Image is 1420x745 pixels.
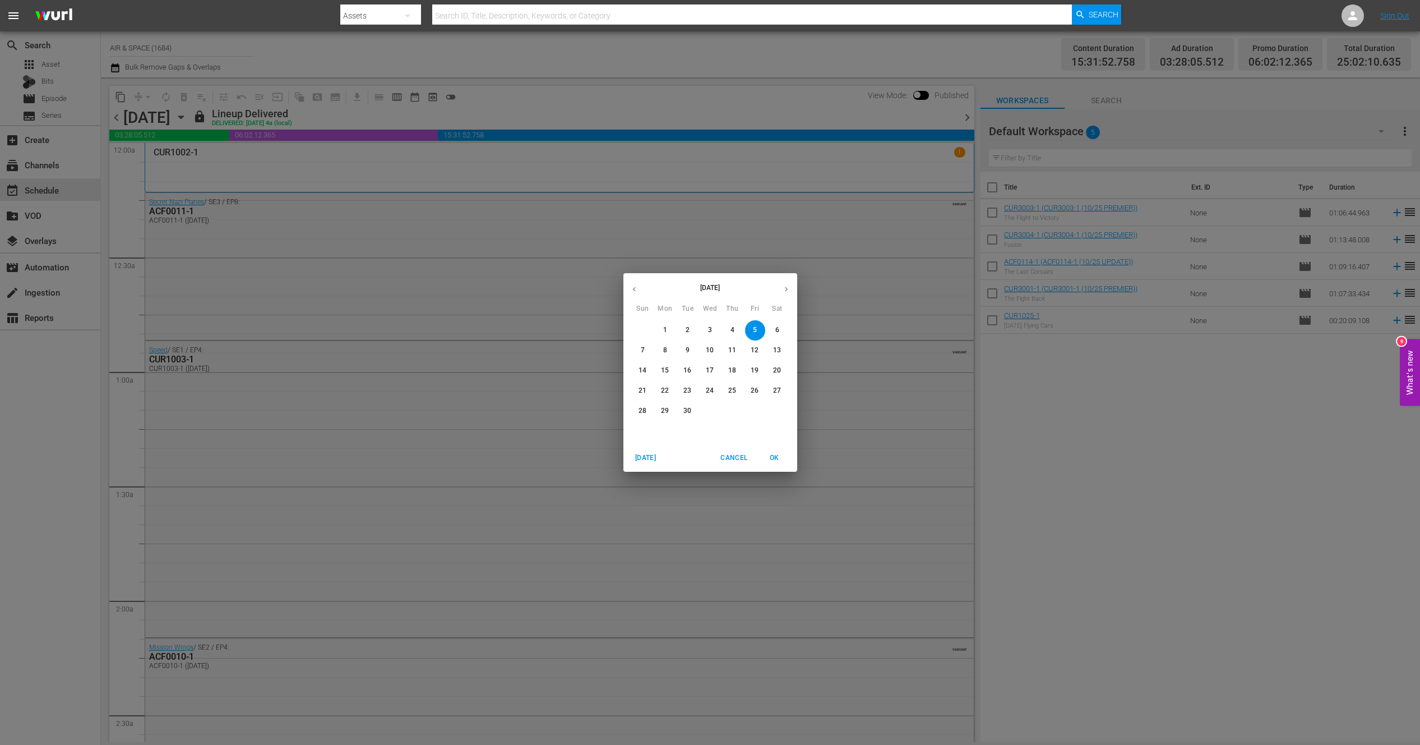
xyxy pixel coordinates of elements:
button: 29 [655,401,676,421]
span: Sun [633,303,653,315]
p: 24 [706,386,714,396]
p: 25 [728,386,736,396]
p: 10 [706,346,714,355]
p: 19 [751,366,758,375]
span: Wed [700,303,720,315]
button: Open Feedback Widget [1400,339,1420,406]
p: 15 [661,366,669,375]
button: 22 [655,381,676,401]
span: Tue [678,303,698,315]
button: 28 [633,401,653,421]
button: 16 [678,361,698,381]
span: OK [761,452,788,464]
button: 20 [767,361,788,381]
p: 12 [751,346,758,355]
button: Cancel [716,449,752,467]
button: OK [757,449,793,467]
p: 30 [683,406,691,416]
button: 19 [745,361,765,381]
button: 11 [723,341,743,361]
p: 3 [708,325,712,335]
a: Sign Out [1380,11,1409,20]
p: 6 [775,325,779,335]
p: 18 [728,366,736,375]
p: 28 [639,406,646,416]
button: 14 [633,361,653,381]
p: 8 [663,346,667,355]
p: 4 [730,325,734,335]
button: [DATE] [628,449,664,467]
button: 5 [745,320,765,341]
p: 1 [663,325,667,335]
span: Thu [723,303,743,315]
button: 12 [745,341,765,361]
button: 13 [767,341,788,361]
button: 27 [767,381,788,401]
button: 9 [678,341,698,361]
p: 27 [773,386,781,396]
p: 5 [753,325,757,335]
p: 16 [683,366,691,375]
button: 6 [767,320,788,341]
button: 1 [655,320,676,341]
button: 4 [723,320,743,341]
span: Cancel [720,452,747,464]
p: 2 [686,325,690,335]
span: Mon [655,303,676,315]
button: 2 [678,320,698,341]
button: 18 [723,361,743,381]
div: 9 [1397,337,1406,346]
button: 10 [700,341,720,361]
button: 25 [723,381,743,401]
button: 17 [700,361,720,381]
p: 17 [706,366,714,375]
p: 29 [661,406,669,416]
p: 13 [773,346,781,355]
button: 23 [678,381,698,401]
p: 14 [639,366,646,375]
p: [DATE] [645,283,775,293]
button: 8 [655,341,676,361]
p: 23 [683,386,691,396]
img: ans4CAIJ8jUAAAAAAAAAAAAAAAAAAAAAAAAgQb4GAAAAAAAAAAAAAAAAAAAAAAAAJMjXAAAAAAAAAAAAAAAAAAAAAAAAgAT5G... [27,3,81,29]
p: 20 [773,366,781,375]
p: 9 [686,346,690,355]
span: Sat [767,303,788,315]
button: 26 [745,381,765,401]
span: Search [1089,4,1118,25]
p: 11 [728,346,736,355]
p: 7 [641,346,645,355]
button: 3 [700,320,720,341]
span: [DATE] [632,452,659,464]
button: 24 [700,381,720,401]
button: 30 [678,401,698,421]
button: 7 [633,341,653,361]
button: 15 [655,361,676,381]
p: 22 [661,386,669,396]
span: menu [7,9,20,22]
p: 21 [639,386,646,396]
p: 26 [751,386,758,396]
button: 21 [633,381,653,401]
span: Fri [745,303,765,315]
